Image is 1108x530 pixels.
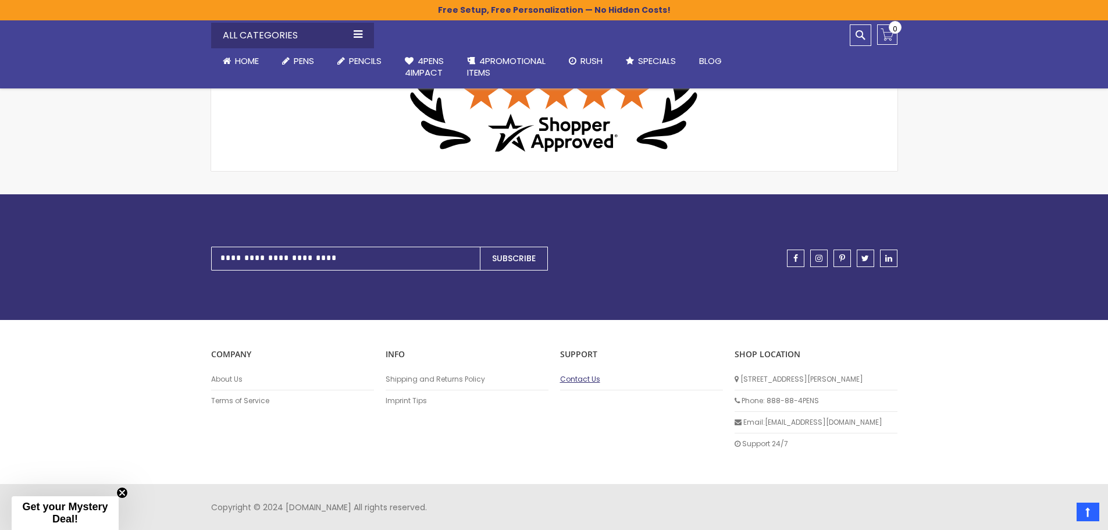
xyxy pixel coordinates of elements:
[839,254,845,262] span: pinterest
[877,24,897,45] a: 0
[211,23,374,48] div: All Categories
[386,396,548,405] a: Imprint Tips
[885,254,892,262] span: linkedin
[857,250,874,267] a: twitter
[1012,499,1108,530] iframe: Google Customer Reviews
[880,250,897,267] a: linkedin
[467,55,546,79] span: 4PROMOTIONAL ITEMS
[492,252,536,264] span: Subscribe
[393,48,455,86] a: 4Pens4impact
[22,501,108,525] span: Get your Mystery Deal!
[735,412,897,433] li: Email: [EMAIL_ADDRESS][DOMAIN_NAME]
[211,349,374,360] p: COMPANY
[455,48,557,86] a: 4PROMOTIONALITEMS
[235,55,259,67] span: Home
[560,349,723,360] p: Support
[735,369,897,390] li: [STREET_ADDRESS][PERSON_NAME]
[560,375,723,384] a: Contact Us
[614,48,687,74] a: Specials
[861,254,869,262] span: twitter
[211,375,374,384] a: About Us
[787,250,804,267] a: facebook
[211,501,427,513] span: Copyright © 2024 [DOMAIN_NAME] All rights reserved.
[405,55,444,79] span: 4Pens 4impact
[793,254,798,262] span: facebook
[893,23,897,34] span: 0
[294,55,314,67] span: Pens
[815,254,822,262] span: instagram
[699,55,722,67] span: Blog
[386,349,548,360] p: INFO
[557,48,614,74] a: Rush
[116,487,128,499] button: Close teaser
[349,55,382,67] span: Pencils
[638,55,676,67] span: Specials
[386,375,548,384] a: Shipping and Returns Policy
[326,48,393,74] a: Pencils
[833,250,851,267] a: pinterest
[580,55,603,67] span: Rush
[480,247,548,271] button: Subscribe
[687,48,733,74] a: Blog
[211,48,270,74] a: Home
[12,496,119,530] div: Get your Mystery Deal!Close teaser
[211,396,374,405] a: Terms of Service
[735,433,897,454] li: Support 24/7
[270,48,326,74] a: Pens
[810,250,828,267] a: instagram
[735,390,897,412] li: Phone: 888-88-4PENS
[735,349,897,360] p: SHOP LOCATION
